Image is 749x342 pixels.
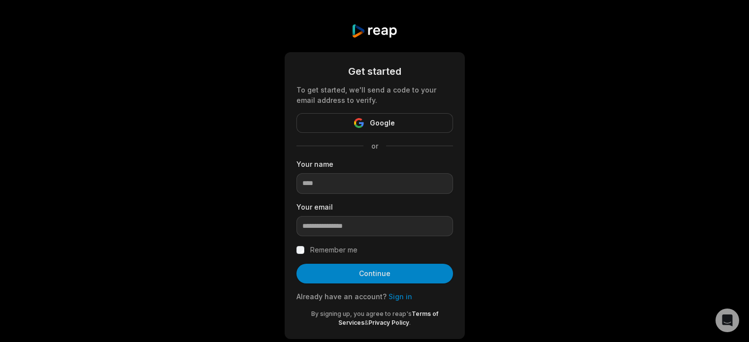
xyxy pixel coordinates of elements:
label: Your email [296,202,453,212]
label: Remember me [310,244,358,256]
a: Terms of Services [338,310,438,326]
span: . [409,319,411,326]
button: Google [296,113,453,133]
a: Privacy Policy [368,319,409,326]
span: & [364,319,368,326]
div: Open Intercom Messenger [716,309,739,332]
button: Continue [296,264,453,283]
label: Your name [296,159,453,169]
img: reap [351,24,398,38]
a: Sign in [389,292,412,301]
span: By signing up, you agree to reap's [311,310,412,317]
span: Google [370,117,395,129]
span: or [363,141,386,151]
span: Already have an account? [296,292,387,301]
div: To get started, we'll send a code to your email address to verify. [296,85,453,105]
div: Get started [296,64,453,79]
